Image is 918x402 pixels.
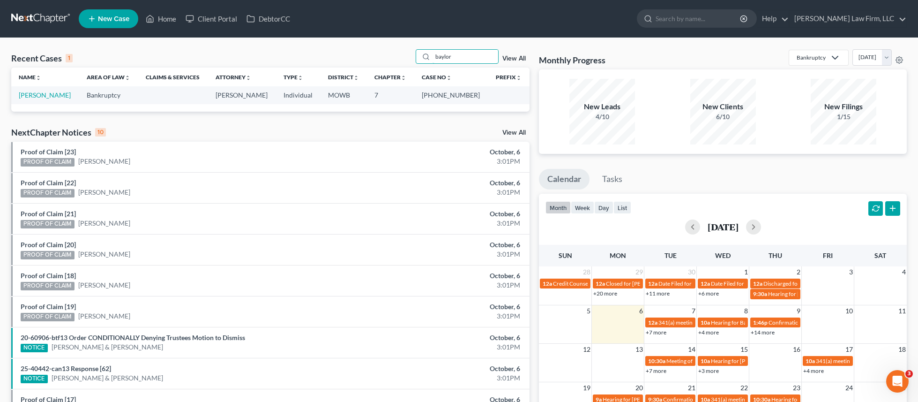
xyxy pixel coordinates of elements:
[78,250,130,259] a: [PERSON_NAME]
[516,75,522,81] i: unfold_more
[739,344,749,355] span: 15
[790,10,906,27] a: [PERSON_NAME] Law Firm, LLC
[502,55,526,62] a: View All
[711,280,839,287] span: Date Filed for [PERSON_NAME] & [PERSON_NAME]
[666,357,770,364] span: Meeting of Creditors for [PERSON_NAME]
[816,357,911,364] span: 341(a) meeting for Bar K Holdings, LLC
[78,311,130,321] a: [PERSON_NAME]
[658,319,749,326] span: 341(a) meeting for [PERSON_NAME]
[844,344,854,355] span: 17
[19,91,71,99] a: [PERSON_NAME]
[844,305,854,317] span: 10
[11,53,73,64] div: Recent Cases
[246,75,251,81] i: unfold_more
[596,280,605,287] span: 12a
[216,74,251,81] a: Attorneyunfold_more
[360,281,520,290] div: 3:01PM
[753,319,768,326] span: 1:46p
[886,370,909,393] iframe: Intercom live chat
[21,272,76,280] a: Proof of Claim [18]
[586,305,591,317] span: 5
[360,178,520,188] div: October, 6
[78,157,130,166] a: [PERSON_NAME]
[569,112,635,121] div: 4/10
[422,74,452,81] a: Case Nounfold_more
[374,74,406,81] a: Chapterunfold_more
[284,74,303,81] a: Typeunfold_more
[360,271,520,281] div: October, 6
[98,15,129,23] span: New Case
[95,128,106,137] div: 10
[21,251,75,259] div: PROOF OF CLAIM
[743,305,749,317] span: 8
[905,370,913,378] span: 3
[638,305,644,317] span: 6
[897,305,907,317] span: 11
[360,157,520,166] div: 3:01PM
[823,251,833,259] span: Fri
[553,280,650,287] span: Credit Counseling for [PERSON_NAME]
[582,266,591,278] span: 28
[753,290,767,297] span: 9:30a
[414,86,488,104] td: [PHONE_NUMBER]
[634,382,644,394] span: 20
[21,189,75,197] div: PROOF OF CLAIM
[502,129,526,136] a: View All
[606,280,726,287] span: Closed for [PERSON_NAME] & [PERSON_NAME]
[769,251,782,259] span: Thu
[545,201,571,214] button: month
[711,357,784,364] span: Hearing for [PERSON_NAME]
[768,290,841,297] span: Hearing for [PERSON_NAME]
[664,251,677,259] span: Tue
[21,158,75,167] div: PROOF OF CLAIM
[360,373,520,383] div: 3:01PM
[690,112,756,121] div: 6/10
[19,74,41,81] a: Nameunfold_more
[360,364,520,373] div: October, 6
[21,375,48,383] div: NOTICE
[757,10,789,27] a: Help
[658,280,737,287] span: Date Filed for [PERSON_NAME]
[687,266,696,278] span: 30
[78,219,130,228] a: [PERSON_NAME]
[594,201,613,214] button: day
[360,311,520,321] div: 3:01PM
[367,86,414,104] td: 7
[811,101,876,112] div: New Filings
[698,367,719,374] a: +3 more
[360,240,520,250] div: October, 6
[446,75,452,81] i: unfold_more
[21,344,48,352] div: NOTICE
[52,373,163,383] a: [PERSON_NAME] & [PERSON_NAME]
[690,101,756,112] div: New Clients
[543,280,552,287] span: 12a
[769,319,873,326] span: Confirmation hearing for Apple Central KC
[21,334,245,341] a: 20-60906-btf13 Order CONDITIONALLY Denying Trustees Motion to Dismiss
[711,319,788,326] span: Hearing for Bar K Holdings, LLC
[698,290,719,297] a: +6 more
[21,303,76,311] a: Proof of Claim [19]
[571,201,594,214] button: week
[496,74,522,81] a: Prefixunfold_more
[901,266,907,278] span: 4
[433,50,498,63] input: Search by name...
[739,382,749,394] span: 22
[276,86,321,104] td: Individual
[648,280,657,287] span: 12a
[844,382,854,394] span: 24
[792,382,801,394] span: 23
[743,266,749,278] span: 1
[36,75,41,81] i: unfold_more
[208,86,276,104] td: [PERSON_NAME]
[803,367,824,374] a: +4 more
[701,280,710,287] span: 12a
[141,10,181,27] a: Home
[21,313,75,321] div: PROOF OF CLAIM
[751,329,775,336] a: +14 more
[594,169,631,190] a: Tasks
[593,290,617,297] a: +20 more
[897,344,907,355] span: 18
[21,241,76,249] a: Proof of Claim [20]
[21,179,76,187] a: Proof of Claim [22]
[52,342,163,352] a: [PERSON_NAME] & [PERSON_NAME]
